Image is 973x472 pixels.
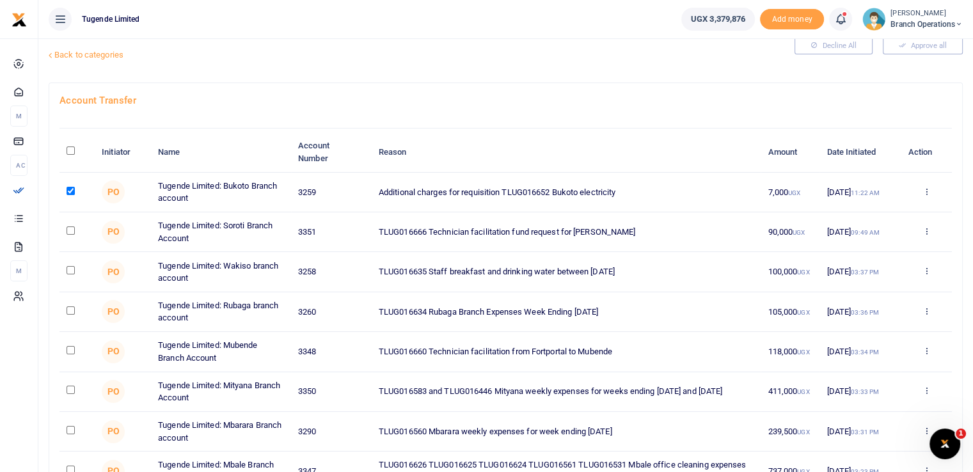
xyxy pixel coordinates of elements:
[372,332,761,372] td: TLUG016660 Technician facilitation from Fortportal to Mubende
[691,13,745,26] span: UGX 3,379,876
[291,212,372,252] td: 3351
[788,189,800,196] small: UGX
[761,173,819,212] td: 7,000
[851,189,880,196] small: 11:22 AM
[761,332,819,372] td: 118,000
[102,300,125,323] span: Peace Otema
[372,412,761,452] td: TLUG016560 Mbarara weekly expenses for week ending [DATE]
[151,292,291,332] td: Tugende Limited: Rubaga branch account
[151,412,291,452] td: Tugende Limited: Mbarara Branch account
[901,132,952,172] th: Action: activate to sort column ascending
[761,252,819,292] td: 100,000
[819,332,901,372] td: [DATE]
[761,292,819,332] td: 105,000
[59,132,95,172] th: : activate to sort column descending
[77,13,145,25] span: Tugende Limited
[890,19,963,30] span: Branch Operations
[10,155,28,176] li: Ac
[797,388,809,395] small: UGX
[372,132,761,172] th: Reason: activate to sort column ascending
[819,292,901,332] td: [DATE]
[151,332,291,372] td: Tugende Limited: Mubende Branch Account
[819,173,901,212] td: [DATE]
[291,292,372,332] td: 3260
[851,269,879,276] small: 03:37 PM
[819,132,901,172] th: Date Initiated: activate to sort column ascending
[929,429,960,459] iframe: Intercom live chat
[851,309,879,316] small: 03:36 PM
[102,380,125,403] span: Peace Otema
[95,132,151,172] th: Initiator: activate to sort column ascending
[151,212,291,252] td: Tugende Limited: Soroti Branch Account
[372,252,761,292] td: TLUG016635 Staff breakfast and drinking water between [DATE]
[761,212,819,252] td: 90,000
[851,429,879,436] small: 03:31 PM
[956,429,966,439] span: 1
[797,429,809,436] small: UGX
[59,93,952,107] h4: Account Transfer
[102,340,125,363] span: Peace Otema
[797,269,809,276] small: UGX
[12,14,27,24] a: logo-small logo-large logo-large
[372,292,761,332] td: TLUG016634 Rubaga Branch Expenses Week Ending [DATE]
[676,8,760,31] li: Wallet ballance
[760,13,824,23] a: Add money
[862,8,963,31] a: profile-user [PERSON_NAME] Branch Operations
[291,372,372,412] td: 3350
[151,173,291,212] td: Tugende Limited: Bukoto Branch account
[151,132,291,172] th: Name: activate to sort column ascending
[793,229,805,236] small: UGX
[760,9,824,30] span: Add money
[45,44,654,66] a: Back to categories
[819,412,901,452] td: [DATE]
[151,252,291,292] td: Tugende Limited: Wakiso branch account
[291,132,372,172] th: Account Number: activate to sort column ascending
[862,8,885,31] img: profile-user
[761,372,819,412] td: 411,000
[819,252,901,292] td: [DATE]
[291,173,372,212] td: 3259
[372,372,761,412] td: TLUG016583 and TLUG016446 Mityana weekly expenses for weeks ending [DATE] and [DATE]
[102,420,125,443] span: Peace Otema
[291,252,372,292] td: 3258
[102,221,125,244] span: Peace Otema
[851,388,879,395] small: 03:33 PM
[372,212,761,252] td: TLUG016666 Technician facilitation fund request for [PERSON_NAME]
[797,349,809,356] small: UGX
[291,412,372,452] td: 3290
[681,8,755,31] a: UGX 3,379,876
[151,372,291,412] td: Tugende Limited: Mityana Branch Account
[851,229,880,236] small: 09:49 AM
[760,9,824,30] li: Toup your wallet
[819,372,901,412] td: [DATE]
[102,260,125,283] span: Peace Otema
[102,180,125,203] span: Peace Otema
[797,309,809,316] small: UGX
[761,412,819,452] td: 239,500
[819,212,901,252] td: [DATE]
[761,132,819,172] th: Amount: activate to sort column ascending
[372,173,761,212] td: Additional charges for requisition TLUG016652 Bukoto electricity
[12,12,27,28] img: logo-small
[10,106,28,127] li: M
[291,332,372,372] td: 3348
[851,349,879,356] small: 03:34 PM
[10,260,28,281] li: M
[890,8,963,19] small: [PERSON_NAME]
